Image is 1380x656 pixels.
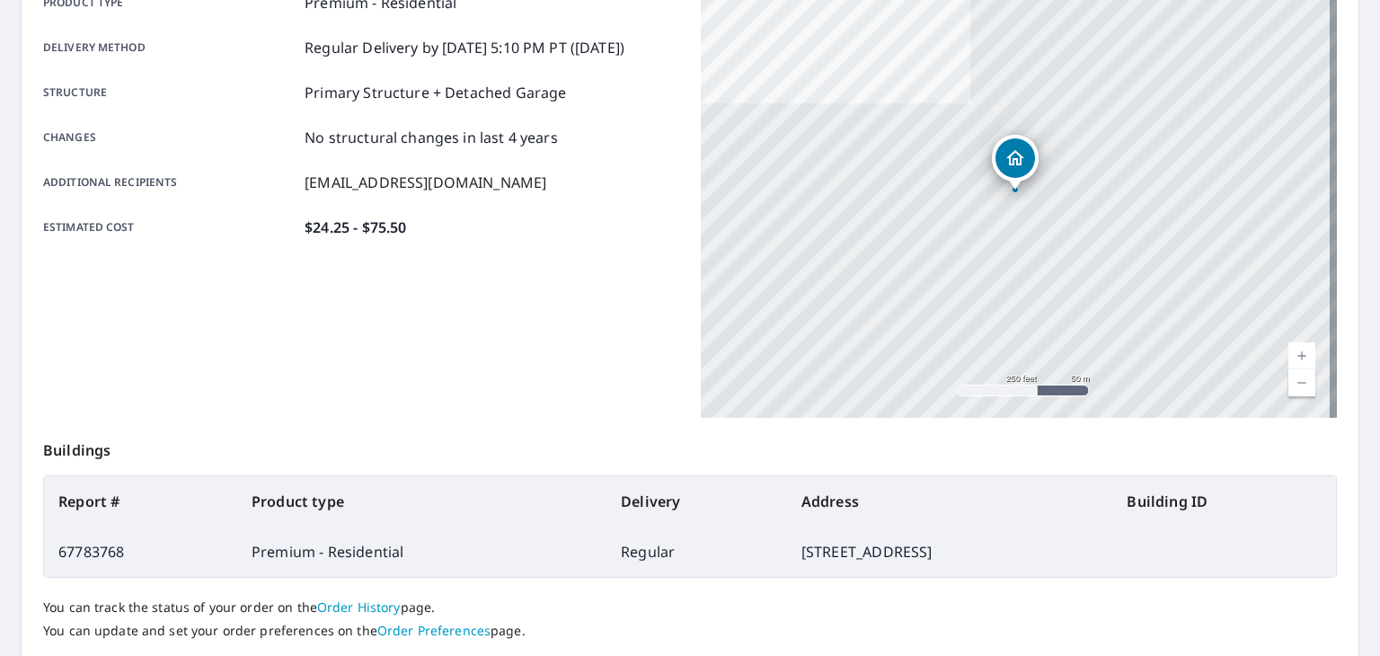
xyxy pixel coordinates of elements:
th: Delivery [606,476,787,527]
th: Product type [237,476,606,527]
p: Delivery method [43,37,297,58]
td: Premium - Residential [237,527,606,577]
th: Report # [44,476,237,527]
a: Order History [317,598,401,616]
div: Dropped pin, building 1, Residential property, 5885 Lakeshore Rd Lexington, MI 48450 [992,135,1039,191]
p: No structural changes in last 4 years [305,127,558,148]
td: 67783768 [44,527,237,577]
p: You can update and set your order preferences on the page. [43,623,1337,639]
td: [STREET_ADDRESS] [787,527,1113,577]
p: Buildings [43,418,1337,475]
p: Primary Structure + Detached Garage [305,82,566,103]
p: [EMAIL_ADDRESS][DOMAIN_NAME] [305,172,546,193]
p: Additional recipients [43,172,297,193]
th: Building ID [1112,476,1336,527]
p: Structure [43,82,297,103]
p: Regular Delivery by [DATE] 5:10 PM PT ([DATE]) [305,37,624,58]
a: Order Preferences [377,622,491,639]
a: Current Level 17, Zoom In [1288,342,1315,369]
p: $24.25 - $75.50 [305,217,406,238]
a: Current Level 17, Zoom Out [1288,369,1315,396]
p: Changes [43,127,297,148]
th: Address [787,476,1113,527]
td: Regular [606,527,787,577]
p: You can track the status of your order on the page. [43,599,1337,616]
p: Estimated cost [43,217,297,238]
